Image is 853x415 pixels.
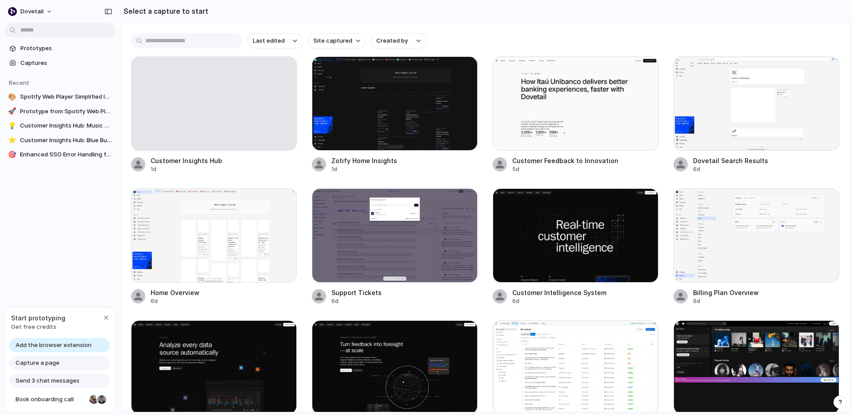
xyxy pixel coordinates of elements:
[11,313,65,323] span: Start prototyping
[4,134,116,147] a: ⭐Customer Insights Hub: Blue Buttons
[512,297,658,305] div: 6d
[8,136,16,145] div: ⭐
[16,395,86,404] span: Book onboarding call
[4,119,116,132] a: 💡Customer Insights Hub: Music Organization Enhancements
[151,288,297,297] span: Home Overview
[331,165,478,173] div: 1d
[331,288,478,297] span: Support Tickets
[313,36,352,45] span: Site captured
[16,376,80,385] span: Send 3 chat messages
[512,165,658,173] div: 5d
[20,44,112,53] span: Prototypes
[4,56,116,70] a: Captures
[693,288,839,297] span: Billing Plan Overview
[16,341,92,350] span: Add the browser extension
[8,107,16,116] div: 🚀
[88,394,99,405] div: Nicole Kubica
[20,7,44,16] span: dovetail
[20,136,112,145] span: Customer Insights Hub: Blue Buttons
[9,392,110,407] a: Book onboarding call
[376,36,408,45] span: Created by
[331,156,478,165] span: Zotify Home Insights
[308,33,366,48] button: Site captured
[4,42,116,55] a: Prototypes
[693,156,839,165] span: Dovetail Search Results
[8,121,16,130] div: 💡
[4,105,116,118] a: 🚀Prototype from Spotify Web Player
[247,33,303,48] button: Last edited
[693,297,839,305] div: 6d
[253,36,285,45] span: Last edited
[20,121,112,130] span: Customer Insights Hub: Music Organization Enhancements
[9,79,29,86] span: Recent
[151,156,297,165] span: Customer Insights Hub
[4,4,57,19] button: dovetail
[120,6,208,16] h2: Select a capture to start
[151,165,297,173] div: 1d
[96,394,107,405] div: Christian Iacullo
[512,156,658,165] span: Customer Feedback to Innovation
[16,359,60,367] span: Capture a page
[331,297,478,305] div: 6d
[4,90,116,104] a: 🎨Spotify Web Player Simplified Interface
[4,148,116,161] a: 🎯Enhanced SSO Error Handling for Dovetail
[11,323,65,331] span: Get free credits
[8,150,16,159] div: 🎯
[20,92,112,101] span: Spotify Web Player Simplified Interface
[693,165,839,173] div: 6d
[151,297,297,305] div: 6d
[8,92,16,101] div: 🎨
[20,150,112,159] span: Enhanced SSO Error Handling for Dovetail
[512,288,658,297] span: Customer Intelligence System
[20,59,112,68] span: Captures
[20,107,112,116] span: Prototype from Spotify Web Player
[371,33,426,48] button: Created by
